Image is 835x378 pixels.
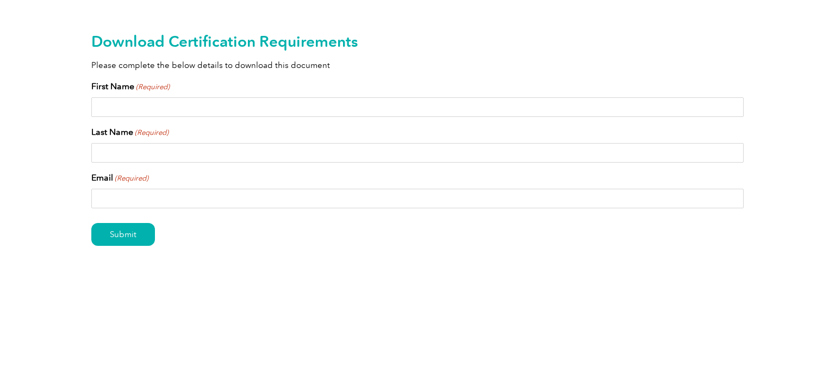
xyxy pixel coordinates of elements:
span: (Required) [114,173,149,184]
span: (Required) [135,82,170,92]
h2: Download Certification Requirements [91,33,744,50]
label: First Name [91,80,170,93]
label: Email [91,171,148,184]
input: Submit [91,223,155,246]
label: Last Name [91,126,169,139]
span: (Required) [134,127,169,138]
p: Please complete the below details to download this document [91,59,744,71]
